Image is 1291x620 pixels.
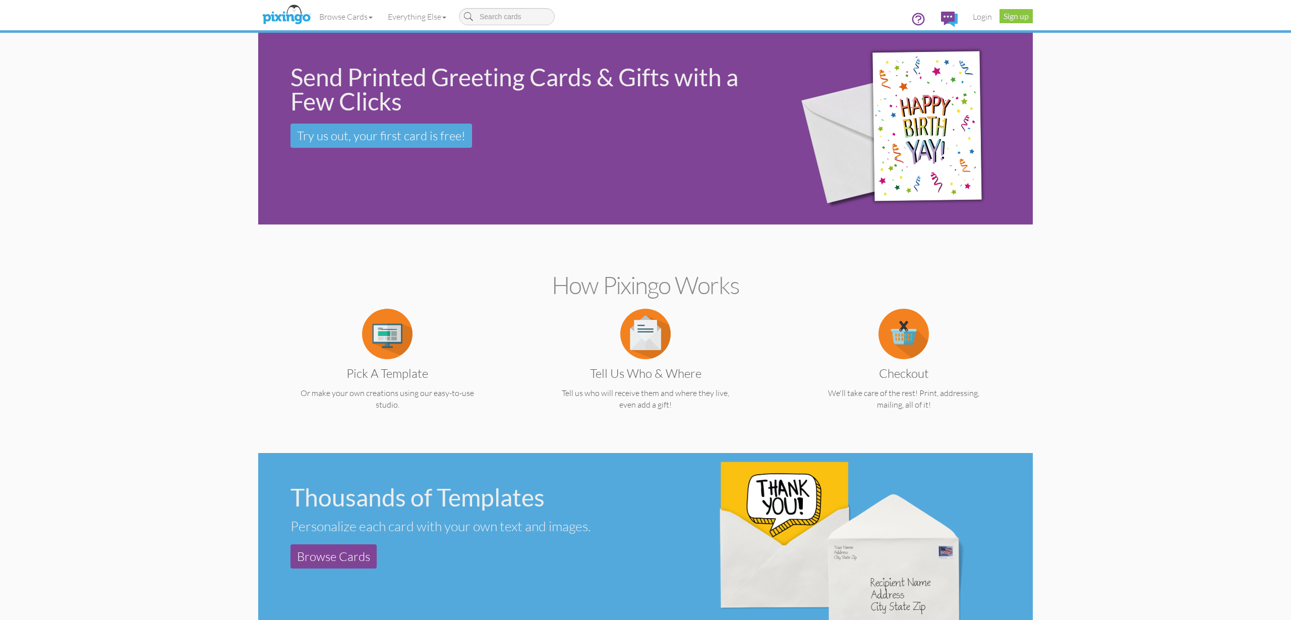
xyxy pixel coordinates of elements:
[941,12,958,27] img: comments.svg
[794,328,1013,411] a: Checkout We'll take care of the rest! Print, addressing, mailing, all of it!
[290,544,377,569] a: Browse Cards
[290,518,637,534] div: Personalize each card with your own text and images.
[802,367,1006,380] h3: Checkout
[878,309,929,359] img: item.alt
[297,128,465,143] span: Try us out, your first card is free!
[536,328,755,411] a: Tell us Who & Where Tell us who will receive them and where they live, even add a gift!
[1000,9,1033,23] a: Sign up
[290,124,472,148] a: Try us out, your first card is free!
[459,8,555,25] input: Search cards
[276,272,1015,299] h2: How Pixingo works
[380,4,454,29] a: Everything Else
[290,65,767,114] div: Send Printed Greeting Cards & Gifts with a Few Clicks
[290,485,637,510] div: Thousands of Templates
[536,387,755,411] p: Tell us who will receive them and where they live, even add a gift!
[965,4,1000,29] a: Login
[285,367,489,380] h3: Pick a Template
[362,309,413,359] img: item.alt
[278,328,497,411] a: Pick a Template Or make your own creations using our easy-to-use studio.
[260,3,313,28] img: pixingo logo
[783,19,1026,239] img: 942c5090-71ba-4bfc-9a92-ca782dcda692.png
[794,387,1013,411] p: We'll take care of the rest! Print, addressing, mailing, all of it!
[278,387,497,411] p: Or make your own creations using our easy-to-use studio.
[312,4,380,29] a: Browse Cards
[620,309,671,359] img: item.alt
[544,367,747,380] h3: Tell us Who & Where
